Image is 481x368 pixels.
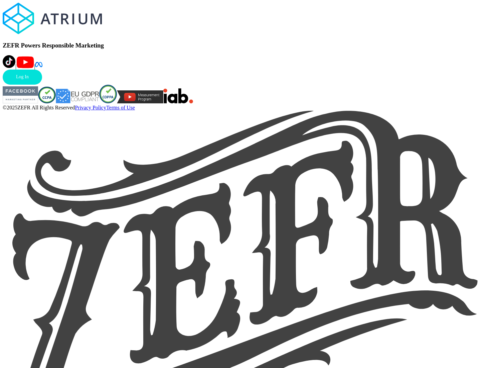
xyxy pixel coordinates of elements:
[3,105,75,110] span: © 2025 ZEFR All Rights Reserved
[56,89,99,103] img: GDPR Compliant
[3,86,38,103] img: Facebook Marketing Partner
[34,64,35,69] span: |
[117,90,163,103] img: YouTube Measurement Program
[75,105,106,110] a: Privacy Policy
[3,70,42,85] a: Log In
[106,105,135,110] a: Terms of Use
[38,87,56,103] img: CCPA Compliant
[99,85,117,103] img: COPPA Compliant
[3,42,478,49] h1: ZEFR Powers Responsible Marketing
[15,64,16,69] span: |
[163,88,193,103] img: IAB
